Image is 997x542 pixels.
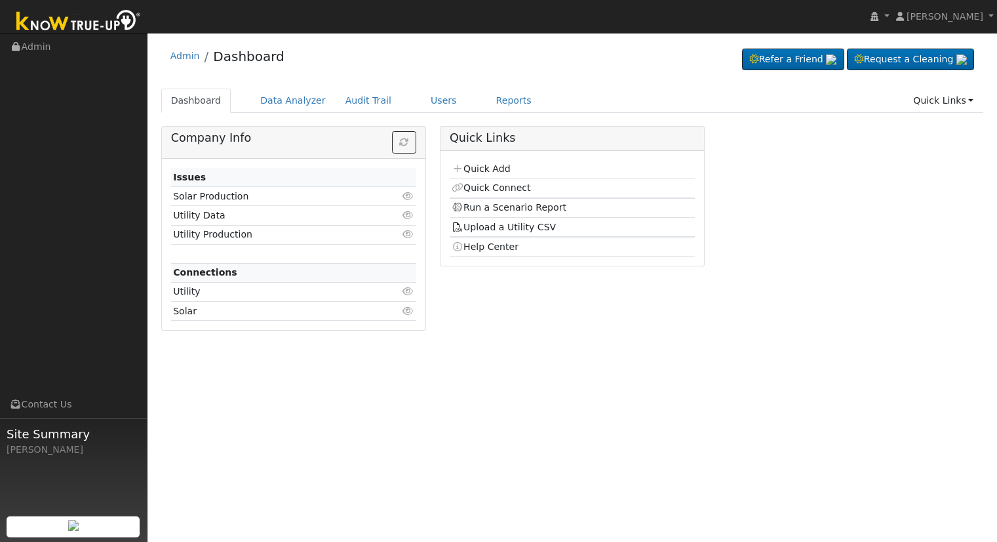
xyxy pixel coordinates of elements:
i: Click to view [402,192,414,201]
strong: Issues [173,172,206,182]
i: Click to view [402,287,414,296]
a: Reports [486,89,541,113]
a: Users [421,89,467,113]
td: Utility Production [171,225,377,244]
i: Click to view [402,230,414,239]
img: retrieve [826,54,836,65]
a: Admin [170,51,200,61]
td: Utility Data [171,206,377,225]
a: Quick Add [452,163,510,174]
span: Site Summary [7,425,140,443]
img: Know True-Up [10,7,147,37]
i: Click to view [402,306,414,316]
span: [PERSON_NAME] [907,11,983,22]
td: Utility [171,282,377,301]
h5: Company Info [171,131,416,145]
h5: Quick Links [450,131,695,145]
td: Solar Production [171,187,377,206]
a: Quick Links [903,89,983,113]
a: Refer a Friend [742,49,844,71]
a: Quick Connect [452,182,530,193]
a: Dashboard [213,49,284,64]
a: Help Center [452,241,518,252]
div: [PERSON_NAME] [7,443,140,457]
img: retrieve [68,520,79,531]
a: Upload a Utility CSV [452,222,556,232]
a: Run a Scenario Report [452,202,566,213]
i: Click to view [402,211,414,220]
strong: Connections [173,267,237,278]
a: Dashboard [161,89,231,113]
a: Audit Trail [336,89,401,113]
img: retrieve [956,54,967,65]
td: Solar [171,302,377,321]
a: Request a Cleaning [847,49,974,71]
a: Data Analyzer [250,89,336,113]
